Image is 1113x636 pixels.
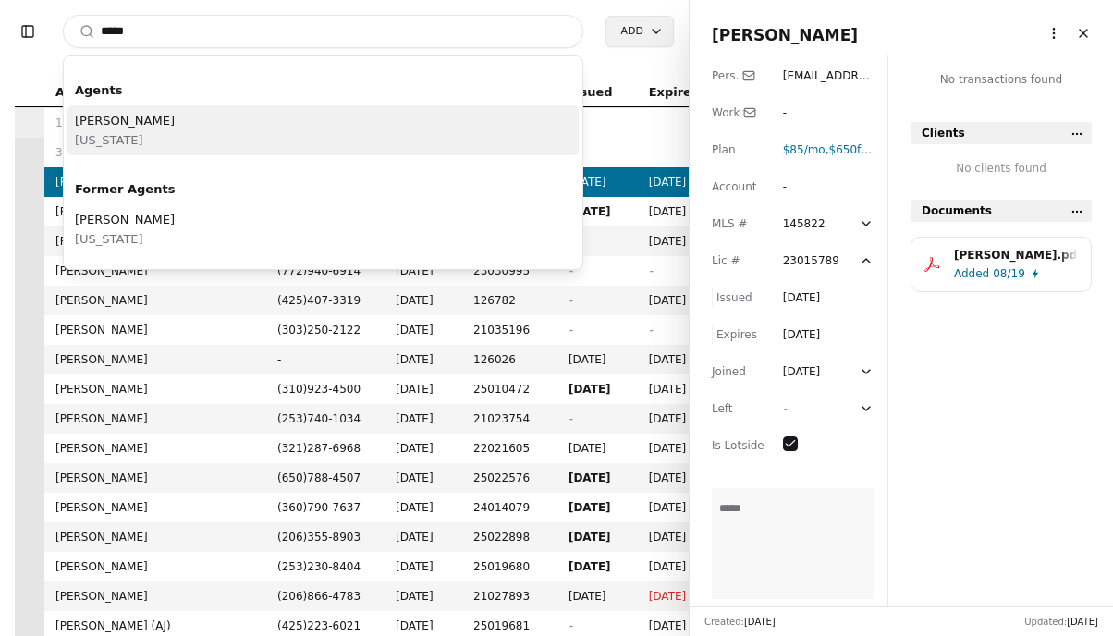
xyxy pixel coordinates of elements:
[829,143,878,156] span: ,
[649,528,714,546] span: [DATE]
[396,469,451,487] span: [DATE]
[704,615,776,629] div: Created:
[277,442,361,455] span: ( 321 ) 287 - 6968
[277,294,361,307] span: ( 425 ) 407 - 3319
[55,498,255,517] span: [PERSON_NAME]
[649,498,714,517] span: [DATE]
[744,617,776,627] span: [DATE]
[569,498,627,517] span: [DATE]
[55,143,136,162] span: 33 onboarding
[277,324,361,336] span: ( 303 ) 250 - 2122
[712,26,858,44] span: [PERSON_NAME]
[473,469,546,487] span: 25022576
[649,350,714,369] span: [DATE]
[649,557,714,576] span: [DATE]
[473,291,546,310] span: 126782
[783,143,826,156] span: $85 /mo
[649,324,653,336] span: -
[649,173,714,191] span: [DATE]
[712,104,764,122] div: Work
[55,114,255,132] div: 19 draft
[55,469,255,487] span: [PERSON_NAME]
[277,531,361,544] span: ( 206 ) 355 - 8903
[783,69,873,119] span: [EMAIL_ADDRESS][DOMAIN_NAME]
[922,202,992,220] span: Documents
[55,617,255,635] span: [PERSON_NAME] (AJ)
[473,439,546,458] span: 22021605
[396,262,451,280] span: [DATE]
[712,362,764,381] div: Joined
[712,325,764,344] div: Expires
[473,557,546,576] span: 25019680
[569,173,627,191] span: [DATE]
[569,294,572,307] span: -
[55,587,255,605] span: [PERSON_NAME]
[922,124,965,142] span: Clients
[649,82,699,103] span: Expires
[569,350,627,369] span: [DATE]
[649,587,714,605] span: [DATE]
[783,177,816,196] div: -
[712,141,764,159] div: Plan
[569,557,627,576] span: [DATE]
[911,70,1092,100] div: No transactions found
[712,288,764,307] div: Issued
[649,202,714,221] span: [DATE]
[277,590,361,603] span: ( 206 ) 866 - 4783
[993,264,1025,283] span: 08/19
[569,587,627,605] span: [DATE]
[473,498,546,517] span: 24014079
[277,412,361,425] span: ( 253 ) 740 - 1034
[75,210,175,229] span: [PERSON_NAME]
[75,229,175,249] span: [US_STATE]
[396,617,451,635] span: [DATE]
[396,439,451,458] span: [DATE]
[473,321,546,339] span: 21035196
[954,264,989,283] span: Added
[396,291,451,310] span: [DATE]
[712,67,764,85] div: Pers.
[55,380,255,398] span: [PERSON_NAME]
[712,214,764,233] div: MLS #
[473,528,546,546] span: 25022898
[649,232,714,251] span: [DATE]
[649,617,714,635] span: [DATE]
[569,82,613,103] span: Issued
[569,202,627,221] span: [DATE]
[783,362,821,381] div: [DATE]
[55,202,255,221] span: [PERSON_NAME]
[605,16,674,47] button: Add
[75,111,175,130] span: [PERSON_NAME]
[569,264,572,277] span: -
[55,173,255,191] span: [PERSON_NAME]
[396,587,451,605] span: [DATE]
[911,159,1092,177] div: No clients found
[396,380,451,398] span: [DATE]
[712,399,764,418] div: Left
[64,71,582,269] div: Suggestions
[277,619,361,632] span: ( 425 ) 223 - 6021
[649,410,714,428] span: [DATE]
[55,82,96,103] span: Agent
[783,402,787,415] span: -
[473,262,546,280] span: 23030995
[954,246,1078,264] div: [PERSON_NAME].pdf
[569,619,572,632] span: -
[649,439,714,458] span: [DATE]
[1067,617,1098,627] span: [DATE]
[473,617,546,635] span: 25019681
[569,412,572,425] span: -
[473,380,546,398] span: 25010472
[649,380,714,398] span: [DATE]
[55,232,255,251] span: [PERSON_NAME]
[67,75,579,105] div: Agents
[277,471,361,484] span: ( 650 ) 788 - 4507
[712,177,764,196] div: Account
[55,528,255,546] span: [PERSON_NAME]
[473,350,546,369] span: 126026
[67,174,579,204] div: Former Agents
[911,237,1092,292] button: [PERSON_NAME].pdfAdded08/19
[569,380,627,398] span: [DATE]
[55,439,255,458] span: [PERSON_NAME]
[649,291,714,310] span: [DATE]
